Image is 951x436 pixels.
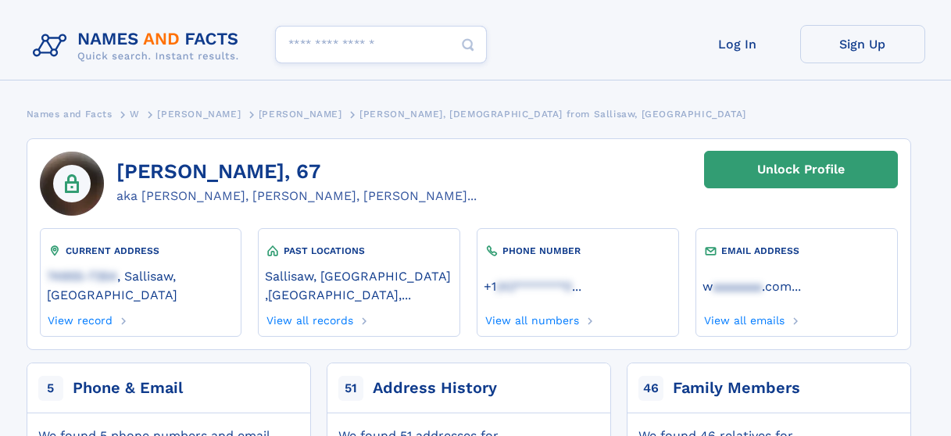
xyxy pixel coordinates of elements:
[757,152,845,188] div: Unlock Profile
[27,25,252,67] img: Logo Names and Facts
[27,104,113,123] a: Names and Facts
[157,109,241,120] span: [PERSON_NAME]
[268,286,411,302] a: [GEOGRAPHIC_DATA],...
[704,151,898,188] a: Unlock Profile
[449,26,487,64] button: Search Button
[259,104,342,123] a: [PERSON_NAME]
[157,104,241,123] a: [PERSON_NAME]
[47,243,234,259] div: CURRENT ADDRESS
[703,277,792,294] a: waaaaaaa.com
[675,25,800,63] a: Log In
[484,243,671,259] div: PHONE NUMBER
[73,377,183,399] div: Phone & Email
[703,309,785,327] a: View all emails
[265,309,353,327] a: View all records
[703,243,890,259] div: EMAIL ADDRESS
[47,267,234,302] a: 74955-7354, Sallisaw, [GEOGRAPHIC_DATA]
[47,309,113,327] a: View record
[484,279,671,294] a: ...
[373,377,497,399] div: Address History
[484,309,579,327] a: View all numbers
[338,376,363,401] span: 51
[38,376,63,401] span: 5
[259,109,342,120] span: [PERSON_NAME]
[116,187,477,205] div: aka [PERSON_NAME], [PERSON_NAME], [PERSON_NAME]...
[638,376,663,401] span: 46
[47,269,117,284] span: 74955-7354
[359,109,746,120] span: [PERSON_NAME], [DEMOGRAPHIC_DATA] from Sallisaw, [GEOGRAPHIC_DATA]
[130,109,140,120] span: W
[800,25,925,63] a: Sign Up
[703,279,890,294] a: ...
[673,377,800,399] div: Family Members
[130,104,140,123] a: W
[265,259,452,309] div: ,
[713,279,762,294] span: aaaaaaa
[265,243,452,259] div: PAST LOCATIONS
[265,267,451,284] a: Sallisaw, [GEOGRAPHIC_DATA]
[116,160,477,184] h1: [PERSON_NAME], 67
[275,26,487,63] input: search input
